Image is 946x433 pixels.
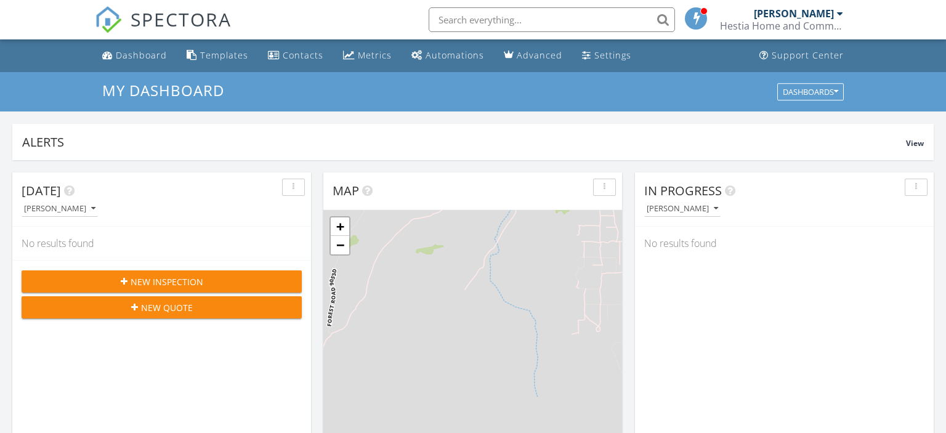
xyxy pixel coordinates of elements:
span: SPECTORA [131,6,232,32]
div: Contacts [283,49,323,61]
iframe: Intercom live chat [904,391,934,421]
a: Dashboard [97,44,172,67]
div: [PERSON_NAME] [647,204,718,213]
div: Templates [200,49,248,61]
a: Contacts [263,44,328,67]
a: Templates [182,44,253,67]
div: Alerts [22,134,906,150]
div: Advanced [517,49,562,61]
a: Advanced [499,44,567,67]
a: Zoom out [331,236,349,254]
div: [PERSON_NAME] [754,7,834,20]
button: New Inspection [22,270,302,293]
span: In Progress [644,182,722,199]
a: Zoom in [331,217,349,236]
span: Map [333,182,359,199]
img: The Best Home Inspection Software - Spectora [95,6,122,33]
button: Dashboards [777,83,844,100]
div: No results found [635,227,934,260]
button: [PERSON_NAME] [644,201,721,217]
span: My Dashboard [102,80,224,100]
div: Settings [594,49,631,61]
a: SPECTORA [95,17,232,42]
button: New Quote [22,296,302,318]
span: [DATE] [22,182,61,199]
button: [PERSON_NAME] [22,201,98,217]
a: Settings [577,44,636,67]
div: Metrics [358,49,392,61]
div: [PERSON_NAME] [24,204,95,213]
div: Dashboards [783,87,838,96]
div: Support Center [772,49,844,61]
div: Dashboard [116,49,167,61]
div: Automations [426,49,484,61]
input: Search everything... [429,7,675,32]
div: Hestia Home and Commercial Inspections [720,20,843,32]
span: New Inspection [131,275,203,288]
div: No results found [12,227,311,260]
span: View [906,138,924,148]
span: New Quote [141,301,193,314]
a: Support Center [754,44,849,67]
a: Automations (Basic) [406,44,489,67]
a: Metrics [338,44,397,67]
